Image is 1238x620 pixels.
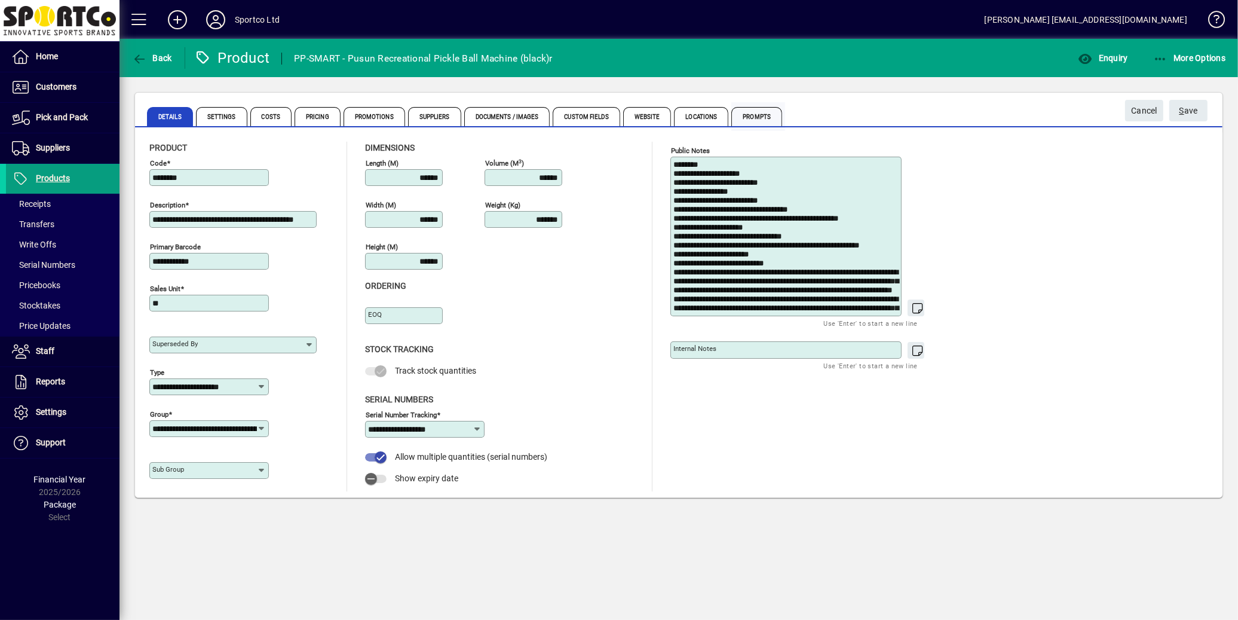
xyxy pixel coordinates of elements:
[395,452,547,462] span: Allow multiple quantities (serial numbers)
[731,107,782,126] span: Prompts
[6,72,119,102] a: Customers
[250,107,292,126] span: Costs
[6,337,119,366] a: Staff
[985,10,1187,29] div: [PERSON_NAME] [EMAIL_ADDRESS][DOMAIN_NAME]
[6,367,119,397] a: Reports
[6,133,119,163] a: Suppliers
[235,10,280,29] div: Sportco Ltd
[12,219,54,229] span: Transfers
[197,9,235,30] button: Profile
[1125,100,1163,121] button: Cancel
[295,107,341,126] span: Pricing
[36,82,76,91] span: Customers
[6,398,119,427] a: Settings
[1078,53,1127,63] span: Enquiry
[485,159,524,167] mat-label: Volume (m )
[408,107,461,126] span: Suppliers
[395,474,458,483] span: Show expiry date
[519,158,522,164] sup: 3
[12,321,71,331] span: Price Updates
[129,47,175,69] button: Back
[6,316,119,336] a: Price Updates
[150,410,168,419] mat-label: Group
[365,143,415,152] span: Dimensions
[150,285,180,293] mat-label: Sales unit
[34,475,86,484] span: Financial Year
[12,240,56,249] span: Write Offs
[6,275,119,295] a: Pricebooks
[824,316,918,330] mat-hint: Use 'Enter' to start a new line
[119,47,185,69] app-page-header-button: Back
[36,143,70,152] span: Suppliers
[395,366,476,375] span: Track stock quantities
[1199,2,1223,41] a: Knowledge Base
[150,243,201,251] mat-label: Primary barcode
[6,234,119,255] a: Write Offs
[6,255,119,275] a: Serial Numbers
[824,359,918,372] mat-hint: Use 'Enter' to start a new line
[366,159,399,167] mat-label: Length (m)
[623,107,672,126] span: Website
[6,103,119,133] a: Pick and Pack
[365,344,434,354] span: Stock Tracking
[36,377,65,386] span: Reports
[6,428,119,458] a: Support
[36,407,66,417] span: Settings
[158,9,197,30] button: Add
[366,201,396,209] mat-label: Width (m)
[366,410,437,419] mat-label: Serial Number tracking
[196,107,247,126] span: Settings
[12,301,60,310] span: Stocktakes
[150,201,185,209] mat-label: Description
[36,112,88,122] span: Pick and Pack
[674,107,728,126] span: Locations
[36,173,70,183] span: Products
[149,143,187,152] span: Product
[150,159,167,167] mat-label: Code
[152,340,198,348] mat-label: Superseded by
[6,42,119,72] a: Home
[36,438,66,447] span: Support
[673,344,716,353] mat-label: Internal Notes
[194,48,270,68] div: Product
[152,465,184,474] mat-label: Sub group
[1150,47,1229,69] button: More Options
[1179,101,1198,121] span: ave
[1153,53,1226,63] span: More Options
[344,107,405,126] span: Promotions
[6,194,119,214] a: Receipts
[12,199,51,209] span: Receipts
[1169,100,1208,121] button: Save
[464,107,550,126] span: Documents / Images
[44,500,76,509] span: Package
[553,107,620,126] span: Custom Fields
[12,260,75,270] span: Serial Numbers
[365,281,406,291] span: Ordering
[294,49,553,68] div: PP-SMART - Pusun Recreational Pickle Ball Machine (black)r
[368,310,382,319] mat-label: EOQ
[150,368,164,377] mat-label: Type
[36,346,54,356] span: Staff
[485,201,520,209] mat-label: Weight (Kg)
[132,53,172,63] span: Back
[671,146,710,155] mat-label: Public Notes
[1179,106,1184,115] span: S
[1131,101,1157,121] span: Cancel
[366,243,398,251] mat-label: Height (m)
[365,395,433,404] span: Serial Numbers
[6,214,119,234] a: Transfers
[6,295,119,316] a: Stocktakes
[147,107,193,126] span: Details
[1075,47,1130,69] button: Enquiry
[36,51,58,61] span: Home
[12,280,60,290] span: Pricebooks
